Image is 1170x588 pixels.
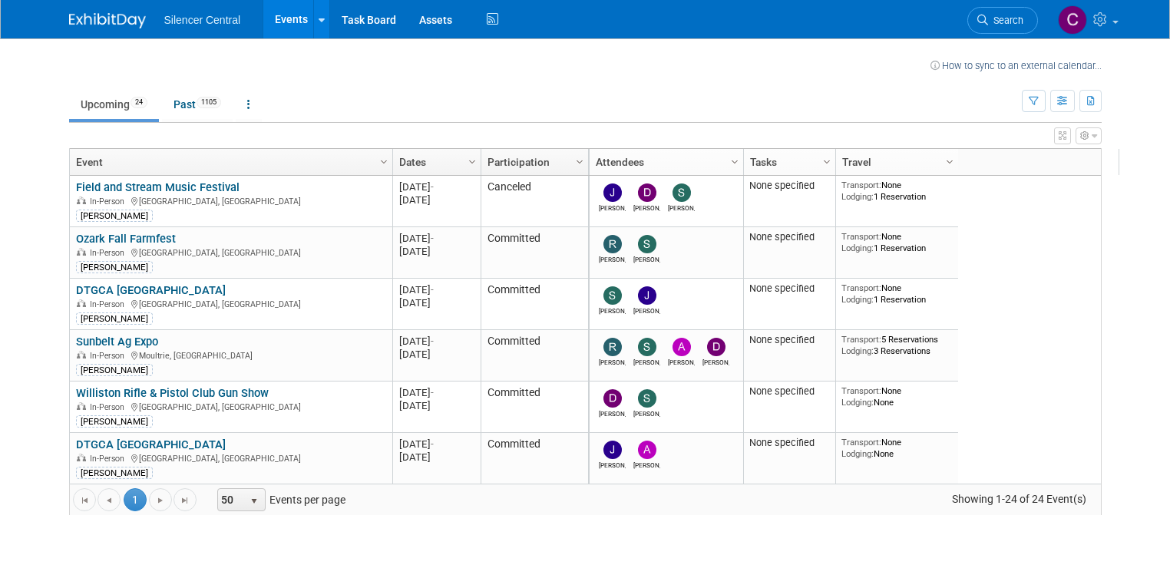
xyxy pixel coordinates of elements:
[673,338,691,356] img: Andrew Sorenson
[431,181,434,193] span: -
[603,286,622,305] img: Steve Phillips
[76,415,153,428] div: [PERSON_NAME]
[603,183,622,202] img: Justin Armstrong
[841,334,952,356] div: 5 Reservations 3 Reservations
[90,402,129,412] span: In-Person
[399,149,471,175] a: Dates
[90,454,129,464] span: In-Person
[76,297,385,310] div: [GEOGRAPHIC_DATA], [GEOGRAPHIC_DATA]
[702,356,729,366] div: Dean Woods
[749,231,829,243] div: None specified
[97,488,121,511] a: Go to the previous page
[841,231,881,242] span: Transport:
[487,149,578,175] a: Participation
[76,312,153,325] div: [PERSON_NAME]
[76,335,158,349] a: Sunbelt Ag Expo
[149,488,172,511] a: Go to the next page
[197,97,221,108] span: 1105
[77,351,86,358] img: In-Person Event
[375,149,392,172] a: Column Settings
[162,90,233,119] a: Past1105
[841,191,874,202] span: Lodging:
[638,235,656,253] img: Sarah Young
[76,283,226,297] a: DTGCA [GEOGRAPHIC_DATA]
[599,356,626,366] div: Rob Young
[633,202,660,212] div: Dayla Hughes
[399,348,474,361] div: [DATE]
[841,397,874,408] span: Lodging:
[76,400,385,413] div: [GEOGRAPHIC_DATA], [GEOGRAPHIC_DATA]
[841,448,874,459] span: Lodging:
[668,356,695,366] div: Andrew Sorenson
[399,335,474,348] div: [DATE]
[69,90,159,119] a: Upcoming24
[633,408,660,418] div: Steve Phillips
[750,149,825,175] a: Tasks
[76,386,269,400] a: Williston Rifle & Pistol Club Gun Show
[399,438,474,451] div: [DATE]
[481,382,588,433] td: Committed
[749,334,829,346] div: None specified
[464,149,481,172] a: Column Settings
[481,330,588,382] td: Committed
[841,294,874,305] span: Lodging:
[466,156,478,168] span: Column Settings
[69,13,146,28] img: ExhibitDay
[431,387,434,398] span: -
[78,494,91,507] span: Go to the first page
[481,279,588,330] td: Committed
[76,194,385,207] div: [GEOGRAPHIC_DATA], [GEOGRAPHIC_DATA]
[399,399,474,412] div: [DATE]
[399,283,474,296] div: [DATE]
[749,282,829,295] div: None specified
[673,183,691,202] img: Steve Phillips
[76,364,153,376] div: [PERSON_NAME]
[154,494,167,507] span: Go to the next page
[248,495,260,507] span: select
[633,305,660,315] div: Justin Armstrong
[749,385,829,398] div: None specified
[841,385,952,408] div: None None
[124,488,147,511] span: 1
[179,494,191,507] span: Go to the last page
[399,180,474,193] div: [DATE]
[599,202,626,212] div: Justin Armstrong
[76,246,385,259] div: [GEOGRAPHIC_DATA], [GEOGRAPHIC_DATA]
[633,253,660,263] div: Sarah Young
[599,459,626,469] div: Justin Armstrong
[76,349,385,362] div: Moultrie, [GEOGRAPHIC_DATA]
[841,243,874,253] span: Lodging:
[638,286,656,305] img: Justin Armstrong
[841,334,881,345] span: Transport:
[218,489,244,510] span: 50
[77,248,86,256] img: In-Person Event
[841,180,952,202] div: None 1 Reservation
[76,210,153,222] div: [PERSON_NAME]
[1058,5,1087,35] img: Carin Froehlich
[73,488,96,511] a: Go to the first page
[197,488,361,511] span: Events per page
[90,351,129,361] span: In-Person
[841,282,881,293] span: Transport:
[841,180,881,190] span: Transport:
[967,7,1038,34] a: Search
[988,15,1023,26] span: Search
[481,227,588,279] td: Committed
[399,232,474,245] div: [DATE]
[90,248,129,258] span: In-Person
[596,149,733,175] a: Attendees
[76,451,385,464] div: [GEOGRAPHIC_DATA], [GEOGRAPHIC_DATA]
[431,438,434,450] span: -
[77,299,86,307] img: In-Person Event
[77,402,86,410] img: In-Person Event
[937,488,1100,510] span: Showing 1-24 of 24 Event(s)
[164,14,241,26] span: Silencer Central
[633,356,660,366] div: Sarah Young
[76,467,153,479] div: [PERSON_NAME]
[399,386,474,399] div: [DATE]
[76,261,153,273] div: [PERSON_NAME]
[599,408,626,418] div: Dayla Hughes
[399,296,474,309] div: [DATE]
[603,235,622,253] img: Rob Young
[76,149,382,175] a: Event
